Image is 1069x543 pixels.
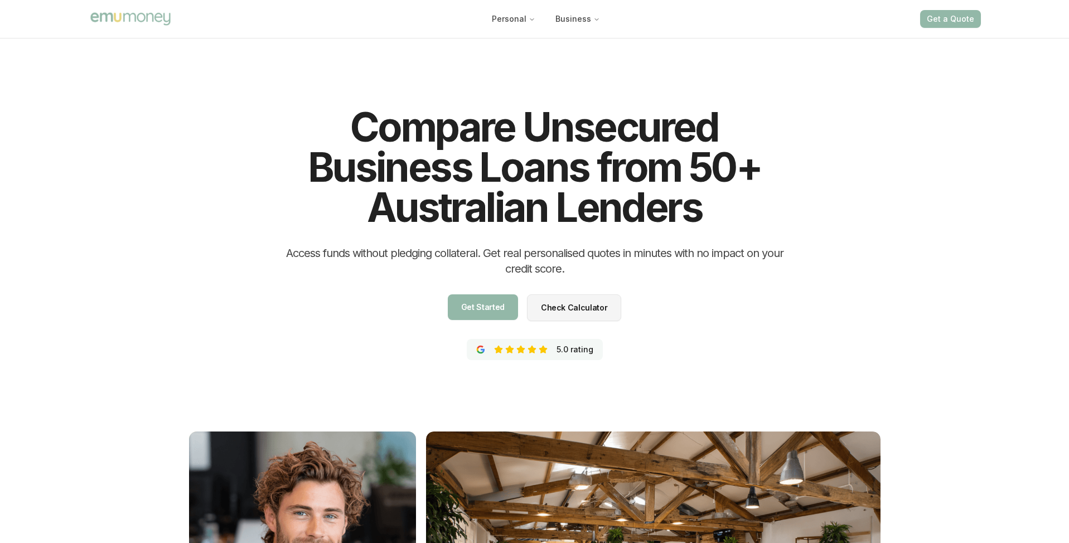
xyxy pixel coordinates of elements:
a: Get Started [448,294,518,320]
button: Get a Quote [920,10,981,28]
a: Check Calculator [527,294,621,321]
h1: Compare Unsecured Business Loans from 50+ Australian Lenders [285,107,785,227]
img: Emu Money 5 star verified Google Reviews [476,345,485,354]
button: Business [546,9,609,29]
p: 5.0 rating [557,344,593,355]
span: Get Started [461,303,505,311]
img: Emu Money [89,11,172,27]
span: Check Calculator [541,304,607,312]
button: Personal [483,9,544,29]
h2: Access funds without pledging collateral. Get real personalised quotes in minutes with no impact ... [285,245,785,277]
